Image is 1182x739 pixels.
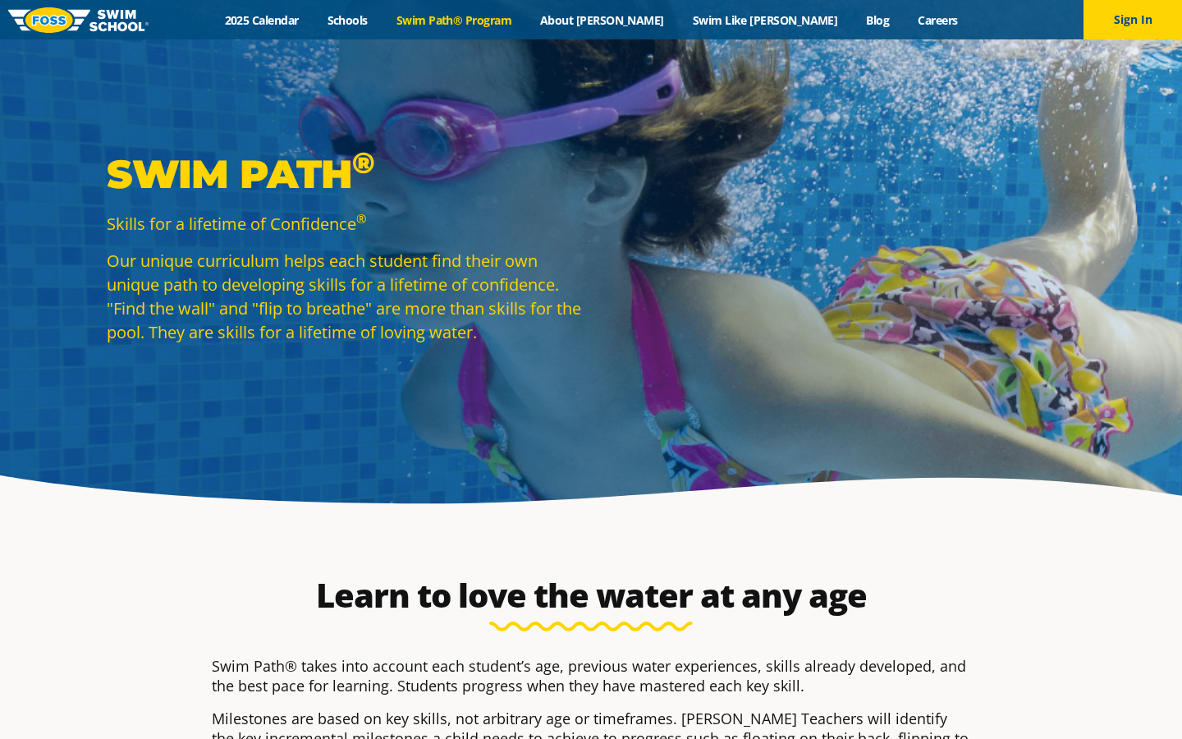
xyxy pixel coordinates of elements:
[526,12,679,28] a: About [PERSON_NAME]
[107,249,583,344] p: Our unique curriculum helps each student find their own unique path to developing skills for a li...
[107,149,583,199] p: Swim Path
[107,212,583,236] p: Skills for a lifetime of Confidence
[678,12,852,28] a: Swim Like [PERSON_NAME]
[356,210,366,227] sup: ®
[852,12,904,28] a: Blog
[904,12,972,28] a: Careers
[313,12,382,28] a: Schools
[382,12,525,28] a: Swim Path® Program
[212,656,970,695] p: Swim Path® takes into account each student’s age, previous water experiences, skills already deve...
[204,576,978,615] h2: Learn to love the water at any age
[210,12,313,28] a: 2025 Calendar
[352,145,374,181] sup: ®
[8,7,149,33] img: FOSS Swim School Logo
